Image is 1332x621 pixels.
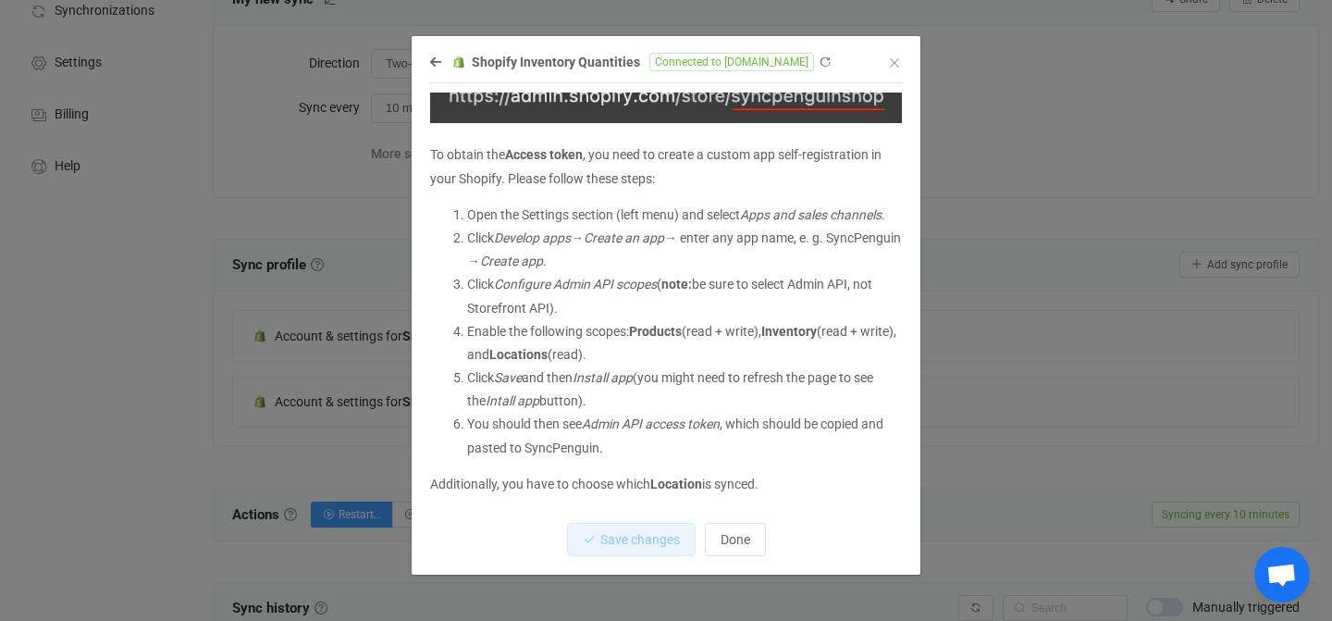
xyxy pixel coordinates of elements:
em: Install app [573,370,633,385]
li: Click → → enter any app name, e. g. SyncPenguin → . [467,227,902,273]
div: dialog [412,36,920,575]
li: Enable the following scopes: (read + write), (read + write), and (read). [467,320,902,366]
li: Click and then (you might need to refresh the page to see the button). [467,366,902,413]
em: Configure Admin API scopes [494,277,657,292]
strong: note: [661,277,692,292]
em: Create app [480,254,543,268]
em: Intall app [486,393,539,408]
li: Click ( be sure to select Admin API, not Storefront API). [467,273,902,319]
em: Create an app [584,230,664,245]
strong: Inventory [761,324,817,339]
em: Admin API access token [582,416,720,431]
em: Save [494,370,522,385]
a: Open chat [1254,547,1310,602]
strong: Products [629,324,682,339]
em: Develop apps [494,230,571,245]
li: You should then see , which should be copied and pasted to SyncPenguin. [467,413,902,459]
strong: Locations [489,347,548,362]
